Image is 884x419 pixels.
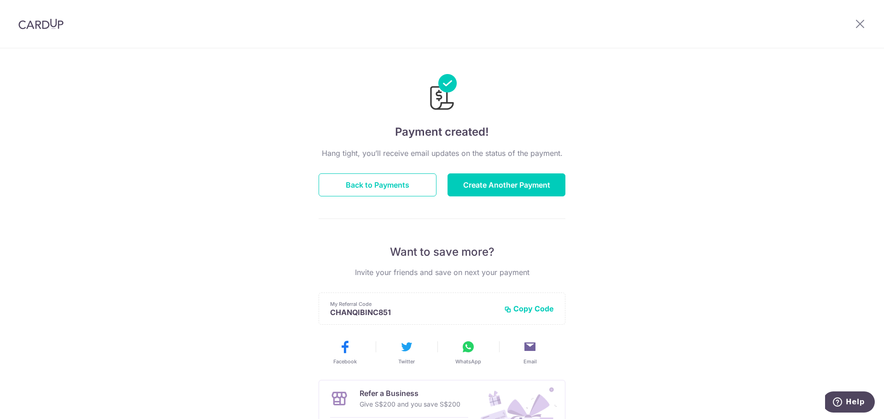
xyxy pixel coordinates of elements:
[504,304,554,313] button: Copy Code
[319,245,565,259] p: Want to save more?
[18,18,64,29] img: CardUp
[330,308,497,317] p: CHANQIBINC851
[319,148,565,159] p: Hang tight, you’ll receive email updates on the status of the payment.
[379,339,434,365] button: Twitter
[455,358,481,365] span: WhatsApp
[319,267,565,278] p: Invite your friends and save on next your payment
[360,399,460,410] p: Give S$200 and you save S$200
[360,388,460,399] p: Refer a Business
[319,124,565,140] h4: Payment created!
[318,339,372,365] button: Facebook
[398,358,415,365] span: Twitter
[427,74,457,113] img: Payments
[330,300,497,308] p: My Referral Code
[825,391,875,414] iframe: Opens a widget where you can find more information
[319,173,436,196] button: Back to Payments
[333,358,357,365] span: Facebook
[503,339,557,365] button: Email
[523,358,537,365] span: Email
[441,339,495,365] button: WhatsApp
[448,173,565,196] button: Create Another Payment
